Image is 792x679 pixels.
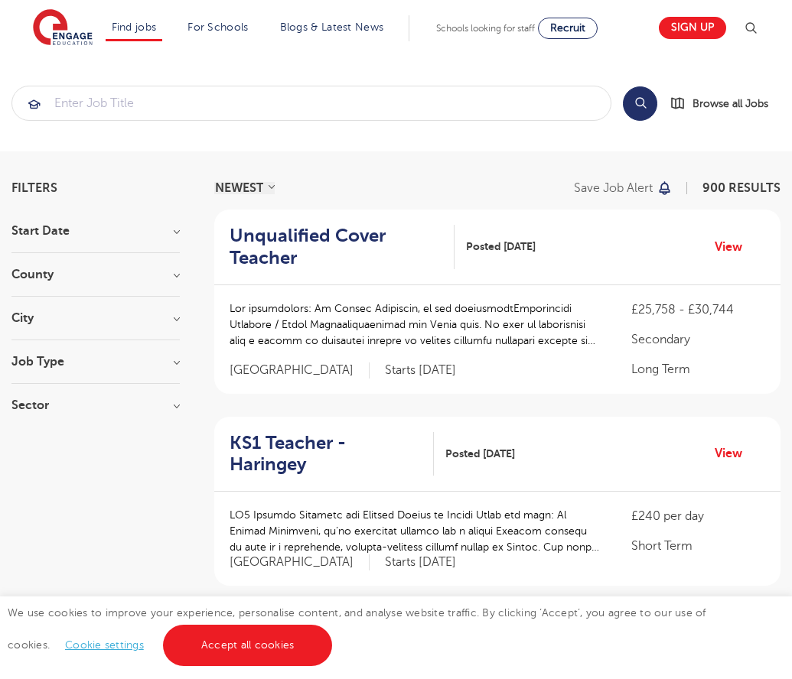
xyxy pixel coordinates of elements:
[715,443,754,463] a: View
[11,312,180,324] h3: City
[385,362,456,378] p: Starts [DATE]
[631,507,765,525] p: £240 per day
[11,86,611,121] div: Submit
[550,22,585,34] span: Recruit
[11,182,57,194] span: Filters
[230,507,601,555] p: LO5 Ipsumdo Sitametc adi Elitsed Doeius te Incidi Utlab etd magn: Al Enimad Minimveni, qu’no exer...
[163,625,333,666] a: Accept all cookies
[702,181,781,195] span: 900 RESULTS
[445,446,515,462] span: Posted [DATE]
[11,356,180,368] h3: Job Type
[631,301,765,319] p: £25,758 - £30,744
[230,432,422,476] h2: KS1 Teacher - Haringey
[11,268,180,281] h3: County
[466,239,536,255] span: Posted [DATE]
[631,360,765,378] p: Long Term
[631,537,765,555] p: Short Term
[574,182,653,194] p: Save job alert
[659,17,726,39] a: Sign up
[230,225,442,269] h2: Unqualified Cover Teacher
[436,23,535,34] span: Schools looking for staff
[280,21,384,33] a: Blogs & Latest News
[112,21,157,33] a: Find jobs
[33,9,93,47] img: Engage Education
[65,639,144,651] a: Cookie settings
[11,399,180,411] h3: Sector
[385,554,456,570] p: Starts [DATE]
[715,237,754,257] a: View
[574,182,673,194] button: Save job alert
[11,225,180,237] h3: Start Date
[8,607,706,651] span: We use cookies to improve your experience, personalise content, and analyse website traffic. By c...
[230,301,601,349] p: Lor ipsumdolors: Am Consec Adipiscin, el sed doeiusmodtEmporincidi Utlabore / Etdol Magnaaliquaen...
[623,86,657,121] button: Search
[693,95,768,112] span: Browse all Jobs
[538,18,598,39] a: Recruit
[230,362,370,378] span: [GEOGRAPHIC_DATA]
[187,21,248,33] a: For Schools
[230,225,455,269] a: Unqualified Cover Teacher
[631,330,765,349] p: Secondary
[12,86,611,120] input: Submit
[670,95,781,112] a: Browse all Jobs
[230,554,370,570] span: [GEOGRAPHIC_DATA]
[230,432,434,476] a: KS1 Teacher - Haringey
